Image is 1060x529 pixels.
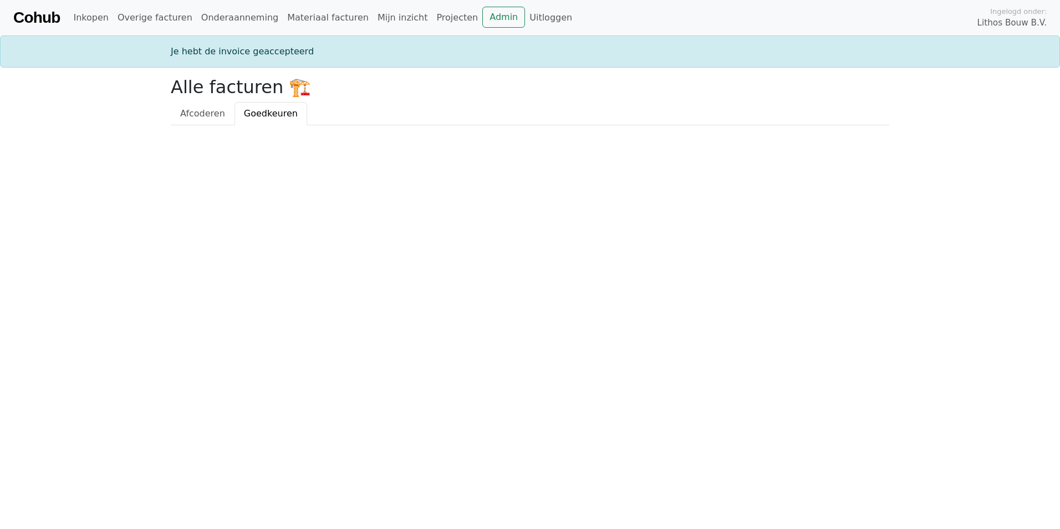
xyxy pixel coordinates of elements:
[432,7,482,29] a: Projecten
[164,45,896,58] div: Je hebt de invoice geaccepteerd
[244,108,298,119] span: Goedkeuren
[69,7,113,29] a: Inkopen
[197,7,283,29] a: Onderaanneming
[482,7,525,28] a: Admin
[283,7,373,29] a: Materiaal facturen
[13,4,60,31] a: Cohub
[525,7,577,29] a: Uitloggen
[180,108,225,119] span: Afcoderen
[235,102,307,125] a: Goedkeuren
[977,17,1047,29] span: Lithos Bouw B.V.
[171,102,235,125] a: Afcoderen
[373,7,432,29] a: Mijn inzicht
[171,77,889,98] h2: Alle facturen 🏗️
[990,6,1047,17] span: Ingelogd onder:
[113,7,197,29] a: Overige facturen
